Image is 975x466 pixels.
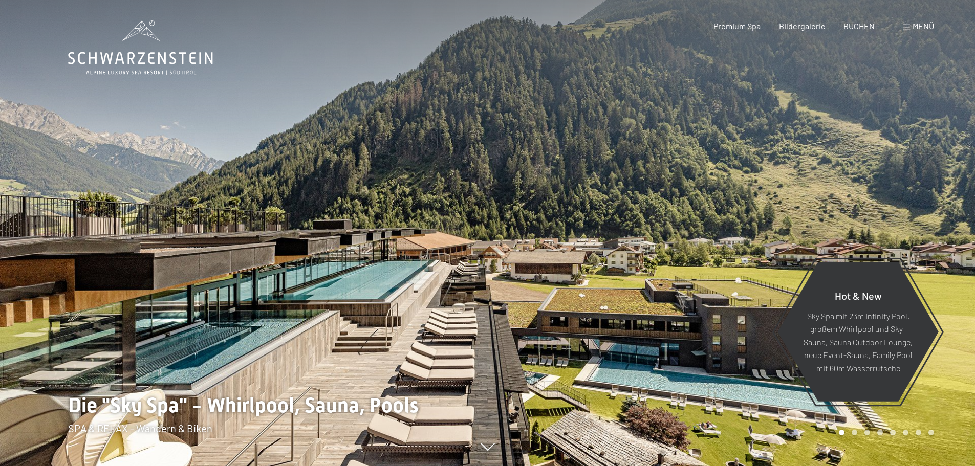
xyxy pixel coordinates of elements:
div: Carousel Page 3 [864,430,870,435]
a: Bildergalerie [779,21,826,31]
span: Hot & New [835,289,882,301]
div: Carousel Page 6 [903,430,908,435]
div: Carousel Page 8 [928,430,934,435]
div: Carousel Page 1 (Current Slide) [839,430,844,435]
p: Sky Spa mit 23m Infinity Pool, großem Whirlpool und Sky-Sauna, Sauna Outdoor Lounge, neue Event-S... [803,309,914,374]
div: Carousel Page 7 [916,430,921,435]
span: Menü [913,21,934,31]
a: Premium Spa [713,21,761,31]
div: Carousel Pagination [835,430,934,435]
div: Carousel Page 2 [852,430,857,435]
a: BUCHEN [843,21,875,31]
a: Hot & New Sky Spa mit 23m Infinity Pool, großem Whirlpool und Sky-Sauna, Sauna Outdoor Lounge, ne... [777,261,939,402]
div: Carousel Page 5 [890,430,896,435]
div: Carousel Page 4 [877,430,883,435]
